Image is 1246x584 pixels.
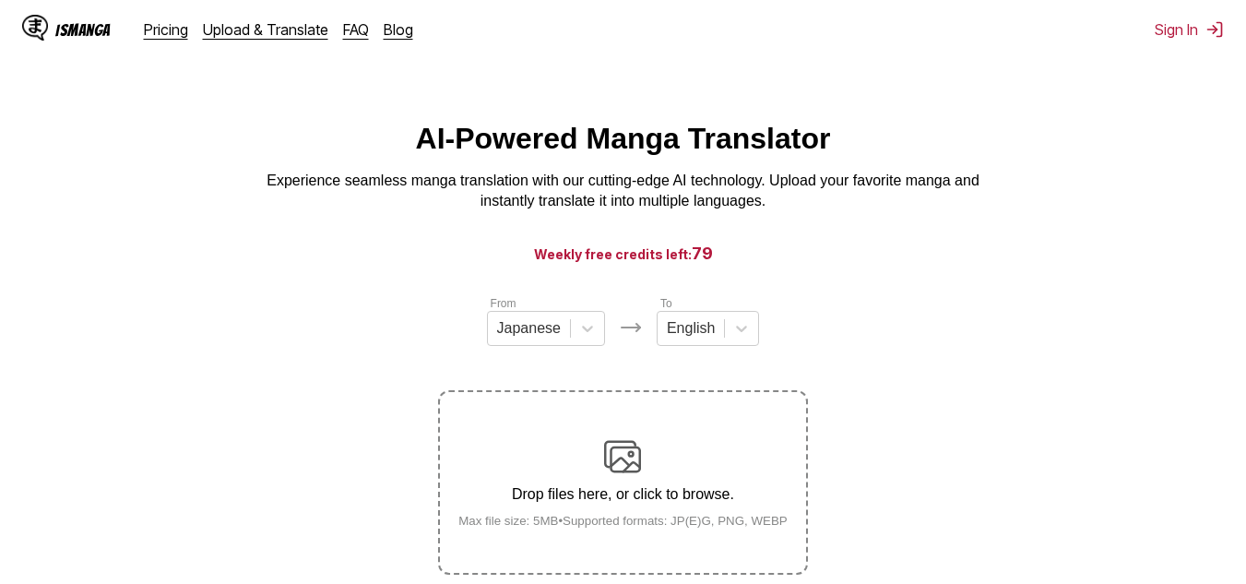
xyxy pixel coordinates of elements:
h1: AI-Powered Manga Translator [416,122,831,156]
div: IsManga [55,21,111,39]
label: From [491,297,516,310]
h3: Weekly free credits left: [44,242,1202,265]
a: IsManga LogoIsManga [22,15,144,44]
img: Sign out [1205,20,1224,39]
button: Sign In [1155,20,1224,39]
a: FAQ [343,20,369,39]
p: Experience seamless manga translation with our cutting-edge AI technology. Upload your favorite m... [255,171,992,212]
a: Pricing [144,20,188,39]
a: Blog [384,20,413,39]
a: Upload & Translate [203,20,328,39]
img: IsManga Logo [22,15,48,41]
p: Drop files here, or click to browse. [444,486,802,503]
span: 79 [692,244,713,263]
label: To [660,297,672,310]
img: Languages icon [620,316,642,339]
small: Max file size: 5MB • Supported formats: JP(E)G, PNG, WEBP [444,514,802,528]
